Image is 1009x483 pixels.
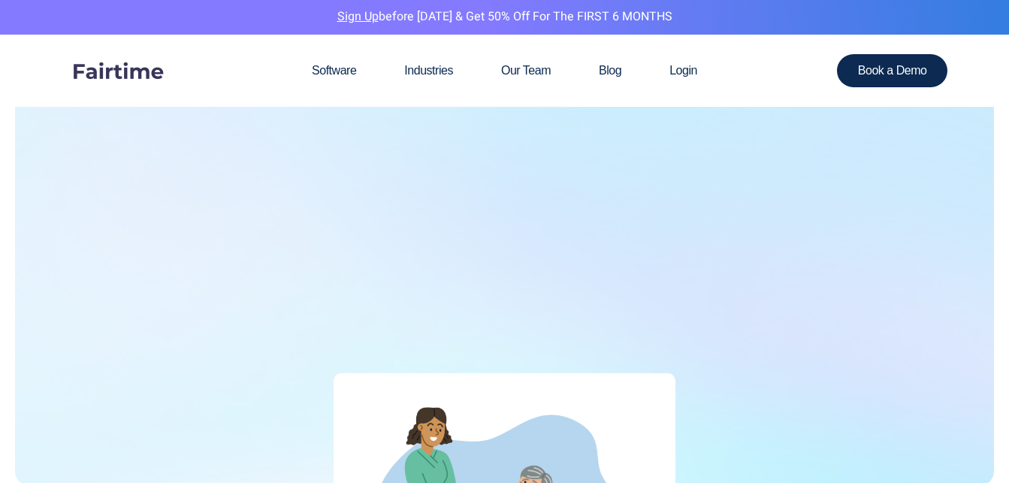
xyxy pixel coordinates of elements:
[645,35,721,107] a: Login
[337,8,379,26] a: Sign Up
[837,54,948,87] a: Book a Demo
[380,35,477,107] a: Industries
[288,35,380,107] a: Software
[575,35,645,107] a: Blog
[477,35,575,107] a: Our Team
[11,8,998,27] p: before [DATE] & Get 50% Off for the FIRST 6 MONTHS
[858,65,927,77] span: Book a Demo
